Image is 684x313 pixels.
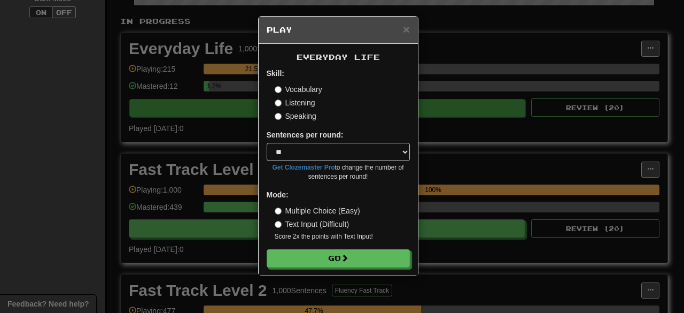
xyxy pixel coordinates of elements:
label: Vocabulary [275,84,322,95]
h5: Play [267,25,410,35]
input: Text Input (Difficult) [275,221,282,228]
strong: Mode: [267,190,289,199]
label: Speaking [275,111,316,121]
span: Everyday Life [297,52,380,62]
label: Listening [275,97,315,108]
input: Listening [275,100,282,106]
label: Text Input (Difficult) [275,219,349,230]
small: Score 2x the points with Text Input ! [275,232,410,241]
small: to change the number of sentences per round! [267,163,410,181]
a: Get Clozemaster Pro [273,164,335,171]
input: Vocabulary [275,86,282,93]
button: Close [403,24,409,35]
label: Multiple Choice (Easy) [275,205,360,216]
input: Speaking [275,113,282,120]
button: Go [267,249,410,268]
input: Multiple Choice (Easy) [275,208,282,215]
strong: Skill: [267,69,284,78]
label: Sentences per round: [267,129,344,140]
span: × [403,23,409,35]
